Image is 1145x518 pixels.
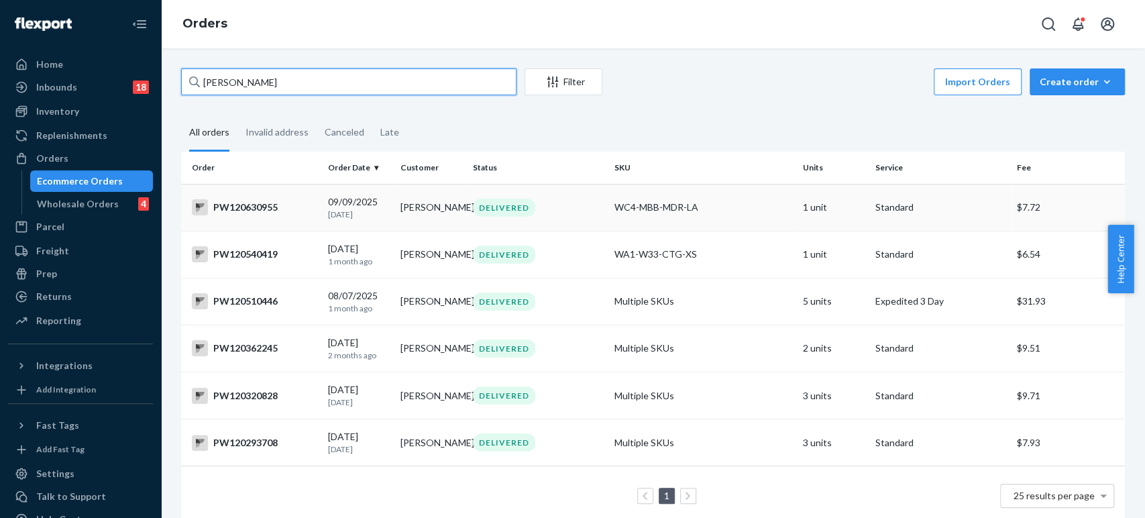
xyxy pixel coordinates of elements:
td: Multiple SKUs [609,278,798,325]
p: Standard [875,389,1006,403]
ol: breadcrumbs [172,5,238,44]
div: Parcel [36,220,64,234]
div: DELIVERED [473,293,535,311]
div: PW120630955 [192,199,317,215]
td: 3 units [798,372,870,419]
div: PW120362245 [192,340,317,356]
a: Reporting [8,310,153,331]
div: [DATE] [328,242,390,267]
a: Orders [8,148,153,169]
a: Orders [182,16,227,31]
p: [DATE] [328,397,390,408]
div: Ecommerce Orders [37,174,123,188]
div: Orders [36,152,68,165]
a: Home [8,54,153,75]
td: $7.72 [1012,184,1125,231]
div: WC4-MBB-MDR-LA [614,201,792,214]
div: Freight [36,244,69,258]
div: PW120510446 [192,293,317,309]
button: Open notifications [1065,11,1091,38]
td: 5 units [798,278,870,325]
div: Talk to Support [36,490,106,503]
div: [DATE] [328,336,390,361]
div: Invalid address [246,115,309,150]
a: Page 1 is your current page [661,490,672,501]
td: Multiple SKUs [609,325,798,372]
p: Expedited 3 Day [875,295,1006,308]
p: Standard [875,342,1006,355]
span: Help Center [1107,225,1134,293]
th: Order Date [323,152,395,184]
a: Inbounds18 [8,76,153,98]
button: Open account menu [1094,11,1121,38]
button: Import Orders [934,68,1022,95]
button: Close Navigation [126,11,153,38]
div: WA1-W33-CTG-XS [614,248,792,261]
div: DELIVERED [473,199,535,217]
div: 09/09/2025 [328,195,390,220]
td: [PERSON_NAME] [395,419,468,466]
th: Order [181,152,323,184]
span: 25 results per page [1014,490,1095,501]
a: Inventory [8,101,153,122]
td: 1 unit [798,184,870,231]
div: Inventory [36,105,79,118]
div: Inbounds [36,81,77,94]
td: [PERSON_NAME] [395,372,468,419]
div: Settings [36,467,74,480]
a: Prep [8,263,153,284]
p: [DATE] [328,209,390,220]
th: Units [798,152,870,184]
p: Standard [875,436,1006,450]
p: [DATE] [328,444,390,455]
div: Prep [36,267,57,280]
div: Returns [36,290,72,303]
td: $31.93 [1012,278,1125,325]
button: Create order [1030,68,1125,95]
button: Filter [525,68,602,95]
td: [PERSON_NAME] [395,325,468,372]
div: DELIVERED [473,246,535,264]
div: DELIVERED [473,386,535,405]
a: Talk to Support [8,486,153,507]
td: $9.51 [1012,325,1125,372]
div: Add Integration [36,384,96,395]
img: Flexport logo [15,17,72,31]
a: Add Integration [8,382,153,398]
th: Status [468,152,609,184]
td: 1 unit [798,231,870,278]
a: Freight [8,240,153,262]
td: $9.71 [1012,372,1125,419]
div: Filter [525,75,602,89]
div: 08/07/2025 [328,289,390,314]
div: Late [380,115,399,150]
p: Standard [875,201,1006,214]
div: Canceled [325,115,364,150]
td: 2 units [798,325,870,372]
td: 3 units [798,419,870,466]
div: Home [36,58,63,71]
td: [PERSON_NAME] [395,231,468,278]
div: Create order [1040,75,1115,89]
div: All orders [189,115,229,152]
td: $6.54 [1012,231,1125,278]
button: Fast Tags [8,415,153,436]
button: Integrations [8,355,153,376]
a: Returns [8,286,153,307]
div: Integrations [36,359,93,372]
div: 4 [138,197,149,211]
td: Multiple SKUs [609,419,798,466]
td: Multiple SKUs [609,372,798,419]
th: Fee [1012,152,1125,184]
div: 18 [133,81,149,94]
td: $7.93 [1012,419,1125,466]
div: PW120540419 [192,246,317,262]
div: Add Fast Tag [36,444,85,455]
div: DELIVERED [473,433,535,452]
a: Replenishments [8,125,153,146]
a: Add Fast Tag [8,442,153,458]
div: Wholesale Orders [37,197,119,211]
a: Wholesale Orders4 [30,193,154,215]
div: DELIVERED [473,340,535,358]
input: Search orders [181,68,516,95]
